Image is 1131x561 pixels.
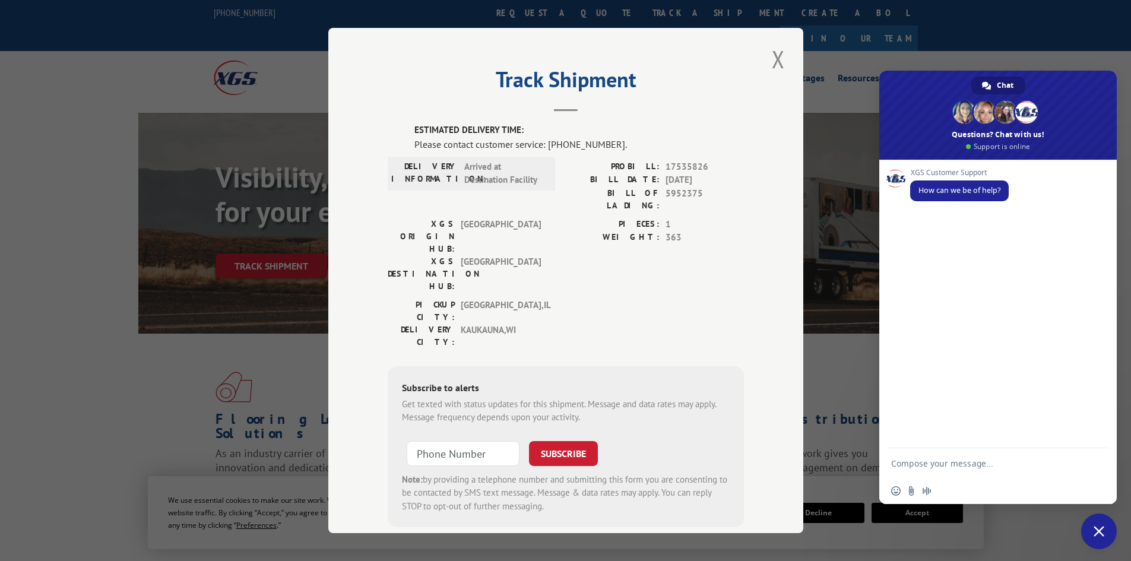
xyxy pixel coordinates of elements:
label: XGS ORIGIN HUB: [388,218,455,255]
div: Get texted with status updates for this shipment. Message and data rates may apply. Message frequ... [402,398,730,424]
button: Close modal [768,43,788,75]
span: Arrived at Destination Facility [464,160,544,187]
label: PROBILL: [566,160,660,174]
span: 363 [666,231,744,245]
label: PIECES: [566,218,660,232]
input: Phone Number [407,441,519,466]
button: SUBSCRIBE [529,441,598,466]
span: Chat [997,77,1013,94]
span: 1 [666,218,744,232]
span: [GEOGRAPHIC_DATA] [461,218,541,255]
label: WEIGHT: [566,231,660,245]
a: Chat [971,77,1025,94]
a: Close chat [1081,514,1117,549]
label: PICKUP CITY: [388,299,455,324]
h2: Track Shipment [388,71,744,94]
span: [DATE] [666,173,744,187]
span: Send a file [907,486,916,496]
span: How can we be of help? [918,185,1000,195]
label: BILL OF LADING: [566,187,660,212]
div: Subscribe to alerts [402,381,730,398]
span: KAUKAUNA , WI [461,324,541,348]
label: DELIVERY CITY: [388,324,455,348]
label: DELIVERY INFORMATION: [391,160,458,187]
span: 17535826 [666,160,744,174]
strong: Note: [402,474,423,485]
label: XGS DESTINATION HUB: [388,255,455,293]
span: [GEOGRAPHIC_DATA] [461,255,541,293]
span: Audio message [922,486,932,496]
textarea: Compose your message... [891,448,1081,478]
label: BILL DATE: [566,173,660,187]
span: Insert an emoji [891,486,901,496]
div: by providing a telephone number and submitting this form you are consenting to be contacted by SM... [402,473,730,514]
label: ESTIMATED DELIVERY TIME: [414,123,744,137]
span: 5952375 [666,187,744,212]
div: Please contact customer service: [PHONE_NUMBER]. [414,137,744,151]
span: [GEOGRAPHIC_DATA] , IL [461,299,541,324]
span: XGS Customer Support [910,169,1009,177]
